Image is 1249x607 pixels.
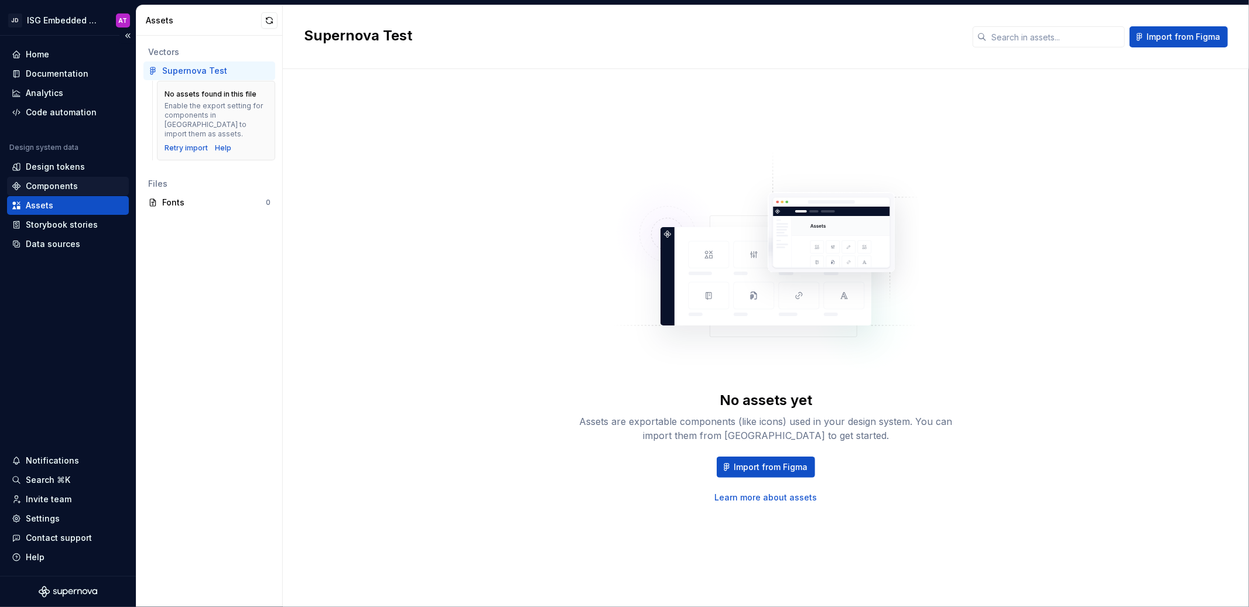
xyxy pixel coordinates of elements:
[7,529,129,547] button: Contact support
[734,461,807,473] span: Import from Figma
[579,414,953,443] div: Assets are exportable components (like icons) used in your design system. You can import them fro...
[26,455,79,467] div: Notifications
[27,15,102,26] div: ISG Embedded Design System
[165,101,268,139] div: Enable the export setting for components in [GEOGRAPHIC_DATA] to import them as assets.
[7,64,129,83] a: Documentation
[26,238,80,250] div: Data sources
[26,474,70,486] div: Search ⌘K
[26,161,85,173] div: Design tokens
[146,15,261,26] div: Assets
[26,513,60,524] div: Settings
[7,84,129,102] a: Analytics
[717,457,815,478] button: Import from Figma
[162,197,266,208] div: Fonts
[7,196,129,215] a: Assets
[26,200,53,211] div: Assets
[165,143,208,153] button: Retry import
[7,548,129,567] button: Help
[143,193,275,212] a: Fonts0
[26,49,49,60] div: Home
[143,61,275,80] a: Supernova Test
[26,493,71,505] div: Invite team
[7,451,129,470] button: Notifications
[165,90,256,99] div: No assets found in this file
[26,180,78,192] div: Components
[26,219,98,231] div: Storybook stories
[2,8,134,33] button: JDISG Embedded Design SystemAT
[266,198,271,207] div: 0
[1130,26,1228,47] button: Import from Figma
[9,143,78,152] div: Design system data
[304,26,959,45] h2: Supernova Test
[720,391,812,410] div: No assets yet
[215,143,231,153] a: Help
[715,492,817,503] a: Learn more about assets
[148,178,271,190] div: Files
[162,65,227,77] div: Supernova Test
[7,509,129,528] a: Settings
[119,28,136,44] button: Collapse sidebar
[26,551,45,563] div: Help
[26,87,63,99] div: Analytics
[7,490,129,509] a: Invite team
[1147,31,1220,43] span: Import from Figma
[7,177,129,196] a: Components
[7,103,129,122] a: Code automation
[7,235,129,253] a: Data sources
[26,532,92,544] div: Contact support
[26,68,88,80] div: Documentation
[987,26,1125,47] input: Search in assets...
[148,46,271,58] div: Vectors
[119,16,128,25] div: AT
[7,471,129,489] button: Search ⌘K
[39,586,97,598] svg: Supernova Logo
[7,215,129,234] a: Storybook stories
[26,107,97,118] div: Code automation
[7,45,129,64] a: Home
[8,13,22,28] div: JD
[7,157,129,176] a: Design tokens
